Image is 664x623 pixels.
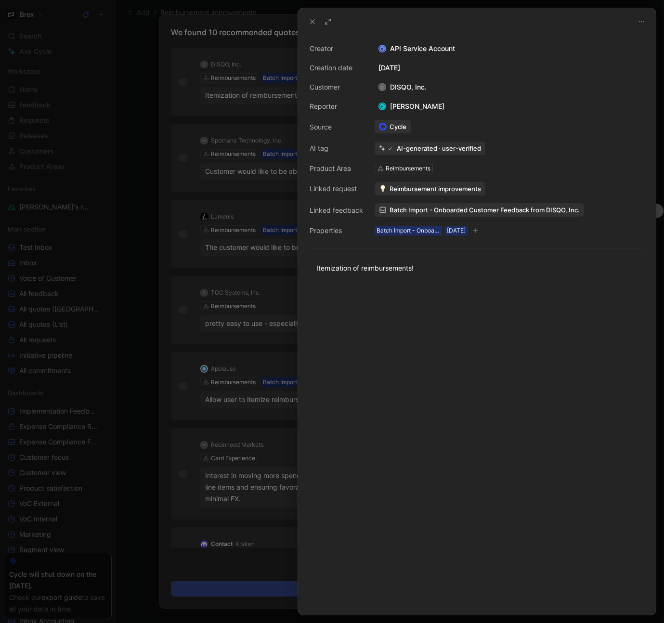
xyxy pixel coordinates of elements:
div: Properties [310,225,363,236]
div: Reimbursements [386,164,430,173]
div: Reporter [310,101,363,112]
img: 💡 [379,185,387,193]
div: Creator [310,43,363,54]
div: AI-generated · user-verified [397,144,481,153]
div: H [379,104,386,110]
div: Source [310,121,363,133]
div: Creation date [310,62,363,74]
div: Itemization of reimbursements! [316,263,638,273]
span: Batch Import - Onboarded Customer Feedback from DISQO, Inc. [390,206,580,214]
div: [PERSON_NAME] [375,101,448,112]
a: Cycle [375,120,411,133]
div: Customer [310,81,363,93]
div: A [379,46,386,52]
span: Reimbursement improvements [390,184,481,193]
div: DISQO, Inc. [375,81,430,93]
a: Batch Import - Onboarded Customer Feedback from DISQO, Inc. [375,203,584,217]
div: API Service Account [375,43,644,54]
button: 💡Reimbursement improvements [375,182,485,195]
div: AI tag [310,143,363,154]
div: Batch Import - Onboarded Customer [377,226,440,235]
div: Linked feedback [310,205,363,216]
div: Linked request [310,183,363,195]
div: [DATE] [375,62,644,74]
div: Product Area [310,163,363,174]
div: [DATE] [447,226,466,235]
div: C [378,83,386,91]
